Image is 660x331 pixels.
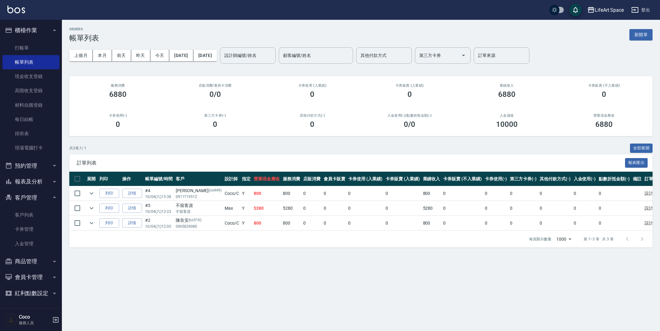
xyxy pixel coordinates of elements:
[368,84,451,88] h2: 卡券販賣 (入業績)
[2,69,59,84] a: 現金收支登錄
[209,187,222,194] p: (co449)
[498,90,515,99] h3: 6880
[538,201,572,216] td: 0
[144,186,174,201] td: #4
[347,186,384,201] td: 0
[572,172,597,186] th: 入金使用(-)
[176,224,222,229] p: 0905029080
[302,186,322,201] td: 0
[2,174,59,190] button: 報表及分析
[213,120,217,129] h3: 0
[508,201,538,216] td: 0
[252,186,281,201] td: 800
[150,50,170,61] button: 今天
[384,201,421,216] td: 0
[459,50,468,60] button: Open
[384,216,421,230] td: 0
[87,204,96,213] button: expand row
[384,186,421,201] td: 0
[223,201,241,216] td: Max
[347,172,384,186] th: 卡券使用 (入業績)
[176,194,222,200] p: 0911719512
[19,314,50,320] h5: Coco
[563,114,645,118] h2: 營業現金應收
[322,186,347,201] td: 0
[176,209,222,214] p: 不留客資
[223,172,241,186] th: 設計師
[174,84,256,88] h2: 店販消費 /會員卡消費
[629,29,653,41] button: 新開單
[629,4,653,16] button: 登出
[5,314,17,326] img: Person
[209,90,221,99] h3: 0/0
[442,186,483,201] td: 0
[421,201,442,216] td: 5280
[2,158,59,174] button: 預約管理
[109,90,127,99] h3: 6880
[99,218,119,228] button: 列印
[2,41,59,55] a: 打帳單
[563,84,645,88] h2: 卡券販賣 (不入業績)
[585,4,626,16] button: LifeArt Space
[176,217,222,224] div: 陳良安
[529,236,551,242] p: 每頁顯示數量
[408,90,412,99] h3: 0
[2,190,59,206] button: 客戶管理
[122,218,142,228] a: 詳情
[176,202,222,209] div: 不留客資
[384,172,421,186] th: 卡券販賣 (入業績)
[87,218,96,228] button: expand row
[630,144,653,153] button: 全部展開
[145,194,173,200] p: 10/04 (六) 13:38
[223,186,241,201] td: Coco /C
[322,172,347,186] th: 會員卡販賣
[144,201,174,216] td: #3
[322,216,347,230] td: 0
[281,172,302,186] th: 服務消費
[347,216,384,230] td: 0
[240,216,252,230] td: Y
[112,50,131,61] button: 前天
[310,90,314,99] h3: 0
[2,285,59,301] button: 紅利點數設定
[19,320,50,326] p: 服務人員
[404,120,415,129] h3: 0 /0
[99,204,119,213] button: 列印
[347,201,384,216] td: 0
[595,120,613,129] h3: 6880
[483,201,509,216] td: 0
[69,27,99,31] h2: ORDERS
[508,172,538,186] th: 第三方卡券(-)
[2,253,59,269] button: 商品管理
[240,172,252,186] th: 指定
[442,172,483,186] th: 卡券販賣 (不入業績)
[77,114,159,118] h2: 卡券使用(-)
[597,186,631,201] td: 0
[508,216,538,230] td: 0
[252,216,281,230] td: 800
[538,216,572,230] td: 0
[169,50,193,61] button: [DATE]
[2,127,59,141] a: 排班表
[77,84,159,88] h3: 服務消費
[483,216,509,230] td: 0
[271,84,353,88] h2: 卡券使用 (入業績)
[2,269,59,285] button: 會員卡管理
[93,50,112,61] button: 本月
[595,6,624,14] div: LifeArt Space
[302,201,322,216] td: 0
[421,216,442,230] td: 800
[2,112,59,127] a: 每日結帳
[145,209,173,214] p: 10/04 (六) 13:23
[310,120,314,129] h3: 0
[322,201,347,216] td: 0
[77,160,625,166] span: 訂單列表
[176,187,222,194] div: [PERSON_NAME]
[145,224,173,229] p: 10/04 (六) 12:05
[193,50,217,61] button: [DATE]
[629,32,653,37] a: 新開單
[538,172,572,186] th: 其他付款方式(-)
[69,34,99,42] h3: 帳單列表
[538,186,572,201] td: 0
[98,172,121,186] th: 列印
